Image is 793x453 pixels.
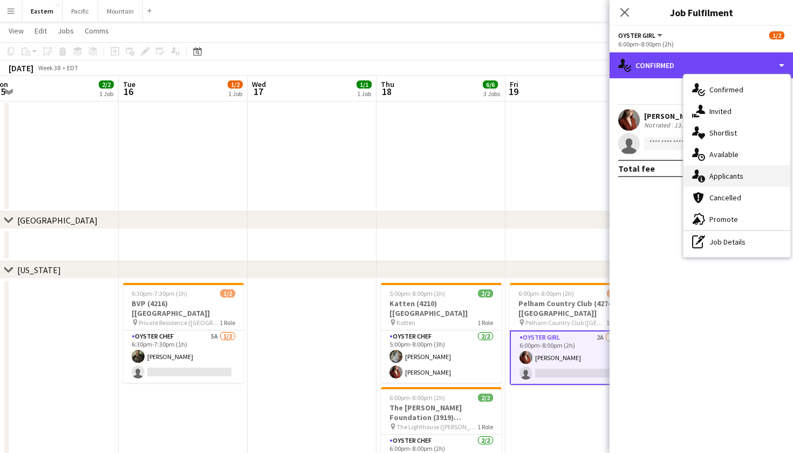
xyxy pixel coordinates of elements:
app-job-card: 6:30pm-7:30pm (1h)1/2BVP (4216) [[GEOGRAPHIC_DATA]] Private Residence ([GEOGRAPHIC_DATA], [GEOGRA... [123,283,244,383]
button: Mountain [98,1,143,22]
span: 19 [508,85,518,98]
div: Applicants [683,165,790,187]
span: 6/6 [483,80,498,89]
div: Cancelled [683,187,790,208]
span: Jobs [58,26,74,36]
app-card-role: Oyster Girl2A1/26:00pm-8:00pm (2h)[PERSON_NAME] [510,330,631,385]
h3: Katten (4210) [[GEOGRAPHIC_DATA]] [381,299,502,318]
span: 1/2 [769,31,784,39]
span: 18 [379,85,394,98]
span: 1 Role [477,319,493,327]
span: Fri [510,79,518,89]
div: Job Details [683,231,790,253]
div: Not rated [644,121,672,129]
div: 3 Jobs [483,90,500,98]
div: Invited [683,100,790,122]
span: 1 Role [220,319,235,327]
h3: The [PERSON_NAME] Foundation (3919) [[GEOGRAPHIC_DATA]] [381,403,502,422]
h3: BVP (4216) [[GEOGRAPHIC_DATA]] [123,299,244,318]
div: 6:00pm-8:00pm (2h) [618,40,784,48]
div: 1 Job [228,90,242,98]
span: Wed [252,79,266,89]
app-job-card: 5:00pm-8:00pm (3h)2/2Katten (4210) [[GEOGRAPHIC_DATA]] Katten1 RoleOyster Chef2/25:00pm-8:00pm (3... [381,283,502,383]
span: 6:00pm-8:00pm (2h) [389,394,445,402]
div: [GEOGRAPHIC_DATA] [17,215,98,226]
span: Tue [123,79,135,89]
span: 2/2 [478,289,493,298]
span: Pelham Country Club ([GEOGRAPHIC_DATA], [GEOGRAPHIC_DATA]) [525,319,606,327]
div: Available [683,144,790,165]
div: 1 Job [99,90,113,98]
app-card-role: Oyster Chef5A1/26:30pm-7:30pm (1h)[PERSON_NAME] [123,330,244,383]
span: Week 38 [36,64,63,72]
div: Confirmed [683,79,790,100]
span: 1 Role [606,319,622,327]
span: Katten [396,319,415,327]
div: Total fee [618,163,655,174]
div: 1 Job [357,90,371,98]
span: 1 Role [477,423,493,431]
app-job-card: 6:00pm-8:00pm (2h)1/2Pelham Country Club (4274) [[GEOGRAPHIC_DATA]] Pelham Country Club ([GEOGRAP... [510,283,631,385]
span: 6:00pm-8:00pm (2h) [518,289,574,298]
h3: Pelham Country Club (4274) [[GEOGRAPHIC_DATA]] [510,299,631,318]
span: 5:00pm-8:00pm (3h) [389,289,445,298]
div: 13.08mi [672,121,698,129]
span: View [9,26,24,36]
button: Oyster Girl [618,31,664,39]
h3: Job Fulfilment [610,5,793,19]
span: Private Residence ([GEOGRAPHIC_DATA], [GEOGRAPHIC_DATA]) [139,319,220,327]
div: EDT [67,64,78,72]
a: View [4,24,28,38]
a: Comms [80,24,113,38]
div: [US_STATE] [17,265,61,275]
span: Comms [85,26,109,36]
span: 17 [250,85,266,98]
span: 2/2 [99,80,114,89]
a: Jobs [53,24,78,38]
div: Promote [683,208,790,230]
span: Thu [381,79,394,89]
app-card-role: Oyster Chef2/25:00pm-8:00pm (3h)[PERSON_NAME][PERSON_NAME] [381,330,502,383]
button: Eastern [22,1,63,22]
span: 16 [121,85,135,98]
span: 1/2 [220,289,235,298]
div: Confirmed [610,52,793,78]
span: Oyster Girl [618,31,655,39]
span: 6:30pm-7:30pm (1h) [132,289,187,298]
span: 2/2 [478,394,493,402]
div: [PERSON_NAME] [644,111,711,121]
a: Edit [30,24,51,38]
div: Shortlist [683,122,790,144]
div: [DATE] [9,63,33,73]
button: Pacific [63,1,98,22]
span: The Lighthouse ([PERSON_NAME]) [396,423,477,431]
span: 1/2 [607,289,622,298]
span: 1/1 [357,80,372,89]
span: Edit [35,26,47,36]
span: 1/2 [228,80,243,89]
